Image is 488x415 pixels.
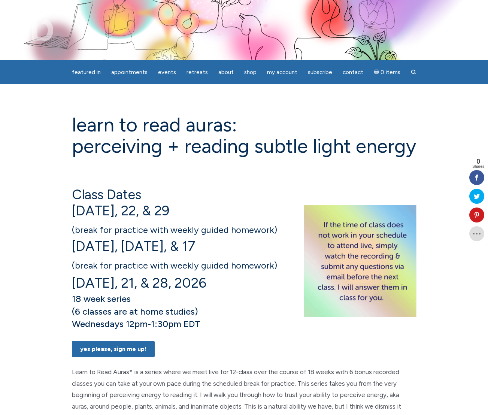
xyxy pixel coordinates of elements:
[182,65,212,80] a: Retreats
[472,158,484,165] span: 0
[72,260,277,271] span: (break for practice with weekly guided homework)
[72,224,277,235] span: (break for practice with weekly guided homework)
[158,69,176,76] span: Events
[244,69,257,76] span: Shop
[374,69,381,76] i: Cart
[72,293,416,357] h5: 18 week series (6 classes are at home studies) Wednesdays 12pm-1:30pm EDT
[472,165,484,169] span: Shares
[111,69,148,76] span: Appointments
[343,69,363,76] span: Contact
[338,65,368,80] a: Contact
[381,70,400,75] span: 0 items
[240,65,261,80] a: Shop
[72,114,416,157] h1: Learn to Read Auras: perceiving + reading subtle light energy
[72,220,416,254] h4: [DATE], [DATE], & 17
[72,275,416,291] h4: [DATE], 21, & 28, 2026
[369,64,405,80] a: Cart0 items
[72,187,416,219] h4: Class Dates [DATE], 22, & 29
[67,65,105,80] a: featured in
[303,65,337,80] a: Subscribe
[218,69,234,76] span: About
[72,69,101,76] span: featured in
[72,341,155,357] a: Yes Please, Sign Me UP!
[267,69,297,76] span: My Account
[308,69,332,76] span: Subscribe
[11,11,54,41] img: Jamie Butler. The Everyday Medium
[107,65,152,80] a: Appointments
[263,65,302,80] a: My Account
[154,65,181,80] a: Events
[187,69,208,76] span: Retreats
[214,65,238,80] a: About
